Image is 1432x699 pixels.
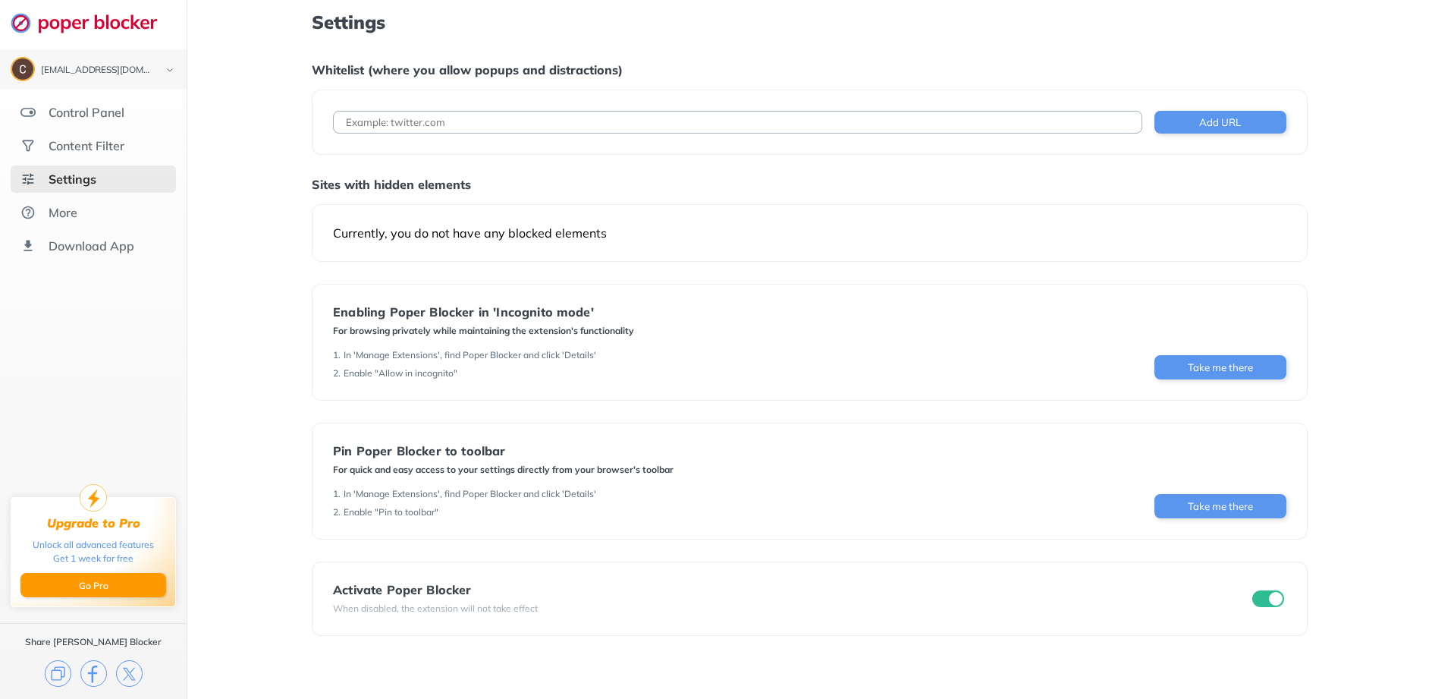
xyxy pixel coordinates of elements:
div: Enabling Poper Blocker in 'Incognito mode' [333,305,634,319]
div: Currently, you do not have any blocked elements [333,225,1286,241]
div: 2 . [333,367,341,379]
img: facebook.svg [80,660,107,687]
div: Settings [49,172,96,187]
h1: Settings [312,12,1308,32]
div: For quick and easy access to your settings directly from your browser's toolbar [333,464,674,476]
img: ACg8ocLGc0RSYOc0wRP3eCEg9eTKJo3d73tPWIJ9Uq16D8qfFDRWqg=s96-c [12,58,33,80]
button: Take me there [1154,355,1286,379]
input: Example: twitter.com [333,111,1142,134]
div: Control Panel [49,105,124,120]
img: features.svg [20,105,36,120]
div: Content Filter [49,138,124,153]
div: In 'Manage Extensions', find Poper Blocker and click 'Details' [344,349,596,361]
div: Whitelist (where you allow popups and distractions) [312,62,1308,77]
div: 1 . [333,349,341,361]
div: Get 1 week for free [53,552,133,565]
div: 1 . [333,488,341,500]
div: In 'Manage Extensions', find Poper Blocker and click 'Details' [344,488,596,500]
div: Enable "Allow in incognito" [344,367,457,379]
img: social.svg [20,138,36,153]
div: cosmo.bowie@gmail.com [41,65,153,76]
div: Sites with hidden elements [312,177,1308,192]
img: settings-selected.svg [20,172,36,187]
img: upgrade-to-pro.svg [80,484,107,512]
button: Go Pro [20,573,166,597]
div: Download App [49,238,134,253]
div: Share [PERSON_NAME] Blocker [25,636,162,648]
div: Pin Poper Blocker to toolbar [333,444,674,458]
img: logo-webpage.svg [11,12,174,33]
div: Unlock all advanced features [33,538,154,552]
img: chevron-bottom-black.svg [161,62,179,78]
img: x.svg [116,660,143,687]
button: Take me there [1154,494,1286,518]
div: Upgrade to Pro [47,516,140,531]
div: For browsing privately while maintaining the extension's functionality [333,325,634,337]
img: download-app.svg [20,238,36,253]
div: 2 . [333,506,341,518]
div: More [49,205,77,220]
img: copy.svg [45,660,71,687]
div: When disabled, the extension will not take effect [333,603,538,615]
img: about.svg [20,205,36,220]
div: Activate Poper Blocker [333,583,538,597]
button: Add URL [1154,111,1286,134]
div: Enable "Pin to toolbar" [344,506,438,518]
